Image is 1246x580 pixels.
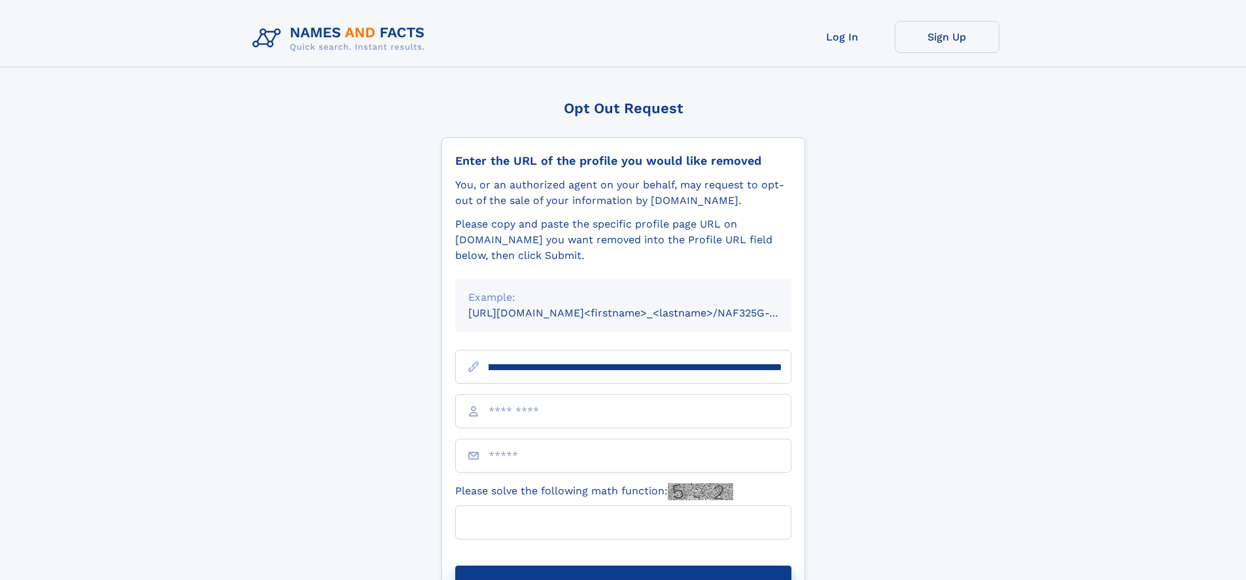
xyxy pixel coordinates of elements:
[455,177,791,209] div: You, or an authorized agent on your behalf, may request to opt-out of the sale of your informatio...
[468,290,778,305] div: Example:
[247,21,436,56] img: Logo Names and Facts
[895,21,999,53] a: Sign Up
[790,21,895,53] a: Log In
[455,483,733,500] label: Please solve the following math function:
[441,100,805,116] div: Opt Out Request
[468,307,816,319] small: [URL][DOMAIN_NAME]<firstname>_<lastname>/NAF325G-xxxxxxxx
[455,154,791,168] div: Enter the URL of the profile you would like removed
[455,216,791,264] div: Please copy and paste the specific profile page URL on [DOMAIN_NAME] you want removed into the Pr...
